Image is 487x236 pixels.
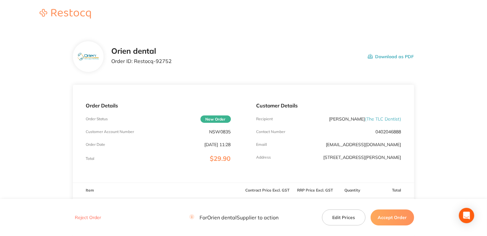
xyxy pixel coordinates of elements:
[209,129,231,134] p: NSW0835
[322,209,365,225] button: Edit Prices
[111,58,172,64] p: Order ID: Restocq- 92752
[365,116,401,122] span: ( The TLC Dentist )
[256,103,401,108] p: Customer Details
[324,155,401,160] p: [STREET_ADDRESS][PERSON_NAME]
[73,215,103,221] button: Reject Order
[368,47,414,67] button: Download as PDF
[33,9,97,19] img: Restocq logo
[73,183,243,198] th: Item
[86,117,108,121] p: Order Status
[33,9,97,20] a: Restocq logo
[111,47,172,56] h2: Orien dental
[86,198,118,230] img: bmtjMXB3eA
[86,130,134,134] p: Customer Account Number
[329,116,401,122] p: [PERSON_NAME]
[86,156,94,161] p: Total
[256,117,273,121] p: Recipient
[205,142,231,147] p: [DATE] 11:28
[244,183,291,198] th: Contract Price Excl. GST
[339,183,366,198] th: Quantity
[210,154,231,162] span: $29.90
[78,53,99,61] img: eTEwcnBkag
[200,115,231,123] span: New Order
[189,215,279,221] p: For Orien dental Supplier to action
[256,155,271,160] p: Address
[366,183,414,198] th: Total
[256,142,267,147] p: Emaill
[459,208,474,223] div: Open Intercom Messenger
[86,142,105,147] p: Order Date
[376,129,401,134] p: 0402046888
[326,142,401,147] a: [EMAIL_ADDRESS][DOMAIN_NAME]
[256,130,286,134] p: Contact Number
[371,209,414,225] button: Accept Order
[291,183,339,198] th: RRP Price Excl. GST
[86,103,231,108] p: Order Details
